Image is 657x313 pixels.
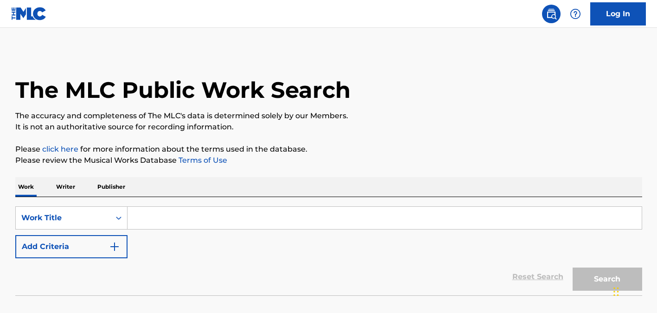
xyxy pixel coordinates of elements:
[542,5,561,23] a: Public Search
[15,76,351,104] h1: The MLC Public Work Search
[590,2,646,26] a: Log In
[42,145,78,153] a: click here
[15,206,642,295] form: Search Form
[15,235,128,258] button: Add Criteria
[15,144,642,155] p: Please for more information about the terms used in the database.
[15,110,642,121] p: The accuracy and completeness of The MLC's data is determined solely by our Members.
[611,268,657,313] iframe: Chat Widget
[15,155,642,166] p: Please review the Musical Works Database
[15,121,642,133] p: It is not an authoritative source for recording information.
[95,177,128,197] p: Publisher
[613,278,619,306] div: Drag
[566,5,585,23] div: Help
[109,241,120,252] img: 9d2ae6d4665cec9f34b9.svg
[53,177,78,197] p: Writer
[11,7,47,20] img: MLC Logo
[570,8,581,19] img: help
[177,156,227,165] a: Terms of Use
[21,212,105,224] div: Work Title
[546,8,557,19] img: search
[15,177,37,197] p: Work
